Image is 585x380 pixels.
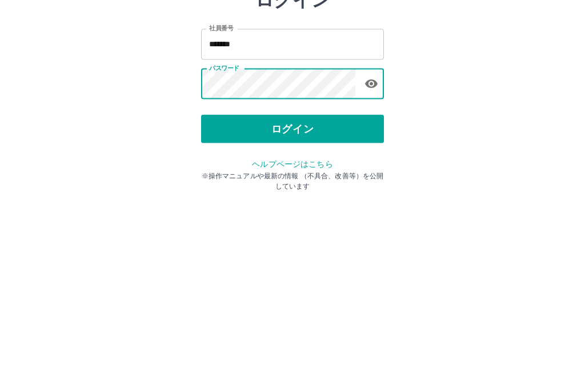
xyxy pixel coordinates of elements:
a: ヘルプページはこちら [252,242,332,251]
label: 社員番号 [209,107,233,115]
label: パスワード [209,147,239,155]
h2: ログイン [255,72,330,94]
button: ログイン [201,198,384,226]
p: ※操作マニュアルや最新の情報 （不具合、改善等）を公開しています [201,254,384,274]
